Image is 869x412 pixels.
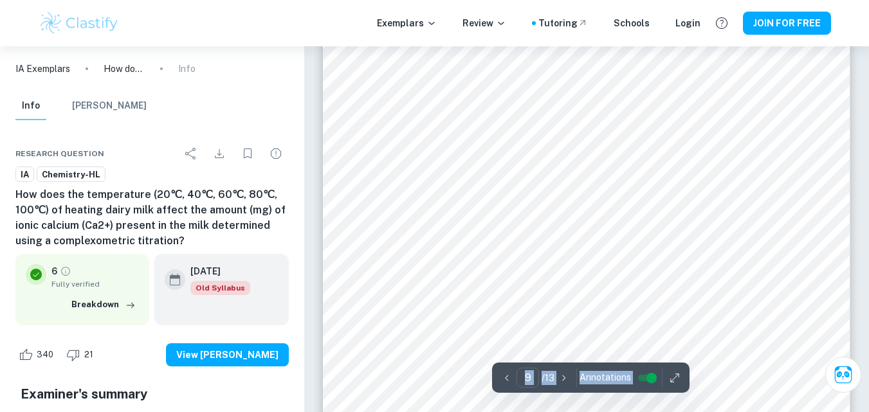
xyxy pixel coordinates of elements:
[580,371,631,384] span: Annotations
[235,141,261,166] div: Bookmark
[68,295,139,314] button: Breakdown
[15,92,46,120] button: Info
[37,168,105,181] span: Chemistry-HL
[37,166,105,183] a: Chemistry-HL
[178,141,204,166] div: Share
[72,92,147,120] button: [PERSON_NAME]
[51,264,57,278] p: 6
[538,16,588,30] a: Tutoring
[63,345,100,365] div: Dislike
[16,168,33,181] span: IA
[15,345,60,365] div: Like
[190,281,250,295] div: Starting from the May 2025 session, the Chemistry IA requirements have changed. It's OK to refer ...
[77,348,100,361] span: 21
[743,12,831,35] button: JOIN FOR FREE
[263,141,289,166] div: Report issue
[15,166,34,183] a: IA
[39,10,120,36] img: Clastify logo
[614,16,650,30] a: Schools
[15,62,70,76] a: IA Exemplars
[206,141,232,166] div: Download
[190,281,250,295] span: Old Syllabus
[60,265,71,277] a: Grade fully verified
[178,62,196,76] p: Info
[462,16,506,30] p: Review
[104,62,145,76] p: How does the temperature (20℃, 40℃, 60℃, 80℃, 100℃) of heating dairy milk affect the amount (mg) ...
[15,187,289,249] h6: How does the temperature (20℃, 40℃, 60℃, 80℃, 100℃) of heating dairy milk affect the amount (mg) ...
[190,264,240,278] h6: [DATE]
[15,148,104,159] span: Research question
[51,278,139,290] span: Fully verified
[30,348,60,361] span: 340
[21,384,284,404] h5: Examiner's summary
[377,16,437,30] p: Exemplars
[825,357,861,393] button: Ask Clai
[711,12,733,34] button: Help and Feedback
[166,343,289,366] button: View [PERSON_NAME]
[675,16,700,30] a: Login
[542,371,554,385] p: / 13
